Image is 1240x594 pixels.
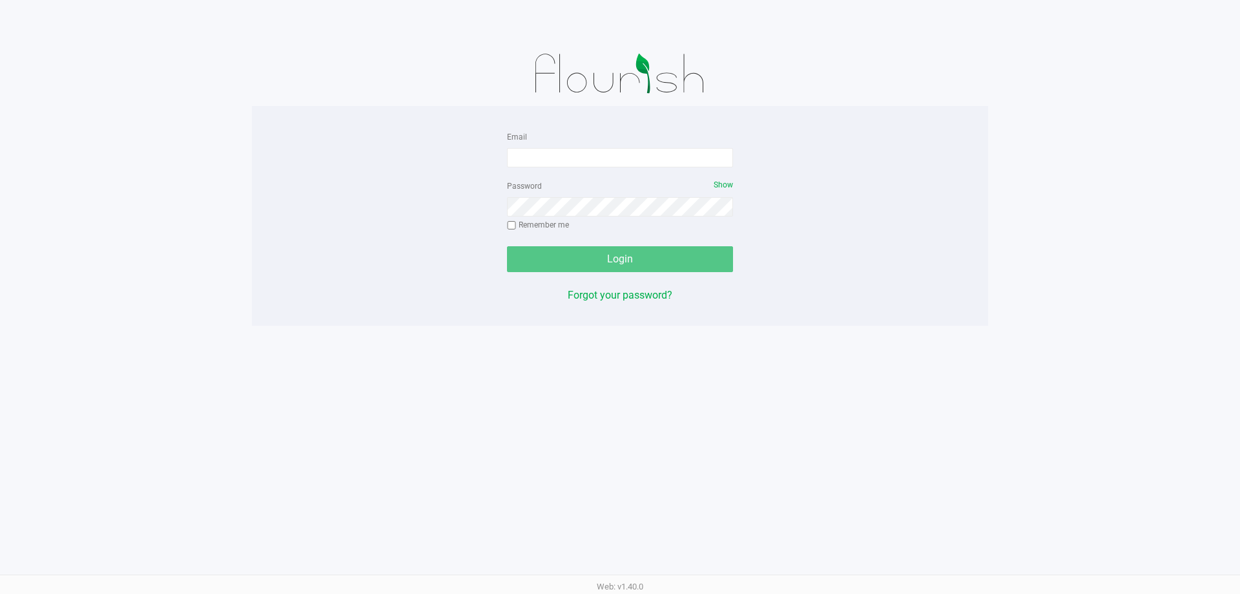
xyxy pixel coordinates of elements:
label: Email [507,131,527,143]
label: Remember me [507,219,569,231]
button: Forgot your password? [568,288,672,303]
span: Web: v1.40.0 [597,582,643,591]
span: Show [714,180,733,189]
label: Password [507,180,542,192]
input: Remember me [507,221,516,230]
